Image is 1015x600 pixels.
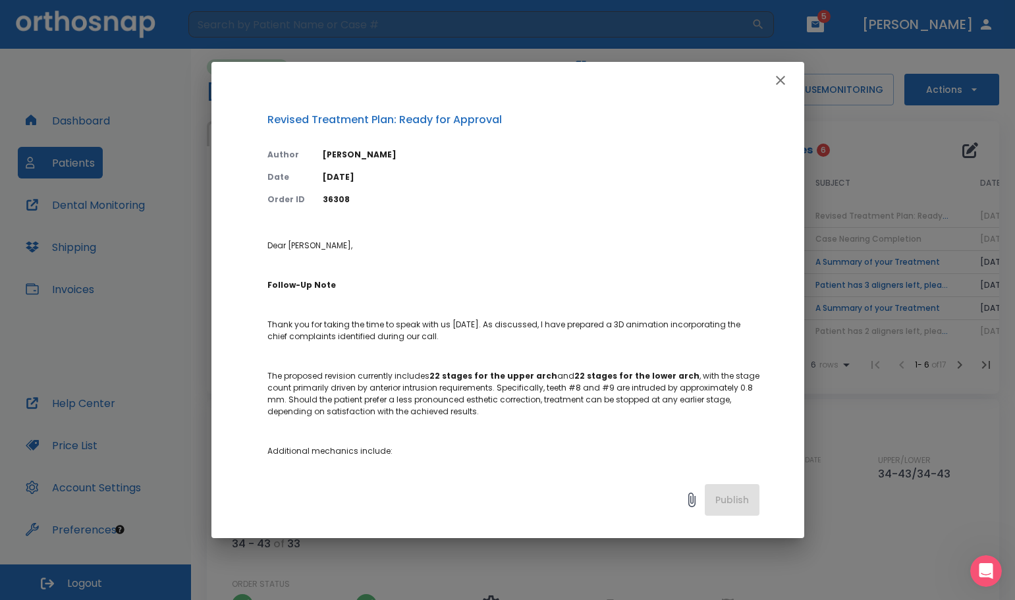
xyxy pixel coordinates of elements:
p: Author [267,149,307,161]
strong: 22 stages for the lower arch [574,370,700,381]
p: Date [267,171,307,183]
p: Dear [PERSON_NAME], [267,240,759,252]
iframe: Intercom live chat [970,555,1002,587]
strong: 22 stages for the upper arch [429,370,557,381]
p: The proposed revision currently includes and , with the stage count primarily driven by anterior ... [267,370,759,418]
p: Revised Treatment Plan: Ready for Approval [267,112,759,128]
strong: Follow-Up Note [267,279,336,290]
p: [DATE] [323,171,759,183]
p: Thank you for taking the time to speak with us [DATE]. As discussed, I have prepared a 3D animati... [267,319,759,342]
p: [PERSON_NAME] [323,149,759,161]
p: Additional mechanics include: [267,445,759,457]
p: Order ID [267,194,307,205]
p: 36308 [323,194,759,205]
